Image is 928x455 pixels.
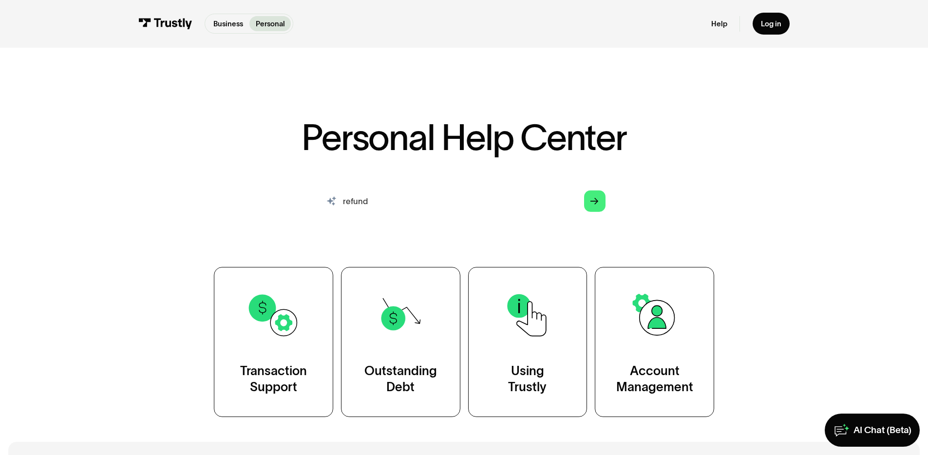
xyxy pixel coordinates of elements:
input: search [314,185,614,218]
div: Transaction Support [240,363,307,396]
div: Outstanding Debt [364,363,437,396]
a: UsingTrustly [468,267,587,417]
h1: Personal Help Center [302,119,626,155]
a: TransactionSupport [214,267,333,417]
form: Search [314,185,614,218]
a: Help [711,19,727,28]
a: Personal [249,16,291,31]
div: Account Management [616,363,693,396]
div: Using Trustly [508,363,547,396]
a: OutstandingDebt [341,267,460,417]
a: Log in [753,13,790,35]
img: Trustly Logo [138,18,192,29]
a: AI Chat (Beta) [825,414,920,447]
div: Log in [761,19,781,28]
div: AI Chat (Beta) [853,424,911,436]
a: Business [207,16,249,31]
a: AccountManagement [595,267,714,417]
p: Business [213,19,243,29]
p: Personal [256,19,285,29]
